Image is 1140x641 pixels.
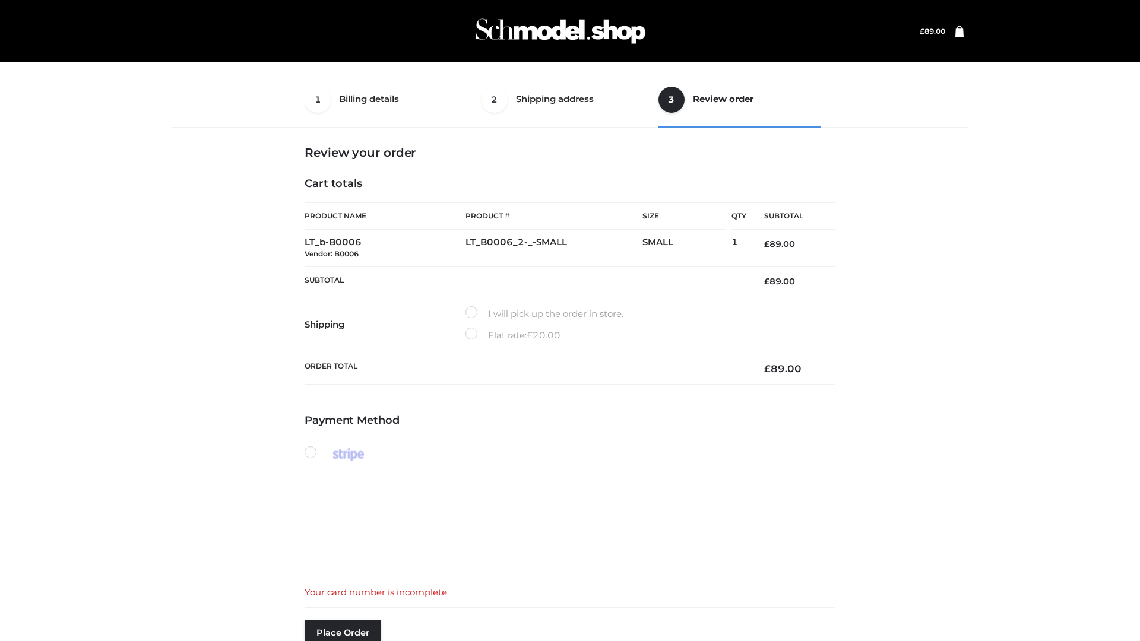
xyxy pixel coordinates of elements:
[764,276,769,287] span: £
[731,202,746,230] th: Qty
[642,230,731,267] td: SMALL
[471,8,650,55] img: Schmodel Admin 964
[465,202,642,230] th: Product #
[465,306,623,322] label: I will pick up the order in store.
[527,329,533,341] span: £
[764,239,769,249] span: £
[305,414,835,427] h4: Payment Method
[305,145,835,160] h3: Review your order
[764,363,802,375] bdi: 89.00
[305,353,746,385] th: Order Total
[465,230,642,267] td: LT_B0006_2-_-SMALL
[305,230,465,267] td: LT_b-B0006
[305,202,465,230] th: Product Name
[465,328,560,343] label: Flat rate:
[920,27,945,36] bdi: 89.00
[305,177,835,191] h4: Cart totals
[746,203,835,230] th: Subtotal
[305,266,746,296] th: Subtotal
[305,249,359,258] small: Vendor: B0006
[305,585,835,600] div: Your card number is incomplete.
[527,329,560,341] bdi: 20.00
[642,203,726,230] th: Size
[302,474,833,572] iframe: Secure payment input frame
[764,239,795,249] bdi: 89.00
[305,296,465,353] th: Shipping
[920,27,945,36] a: £89.00
[764,276,795,287] bdi: 89.00
[731,230,746,267] td: 1
[920,27,924,36] span: £
[764,363,771,375] span: £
